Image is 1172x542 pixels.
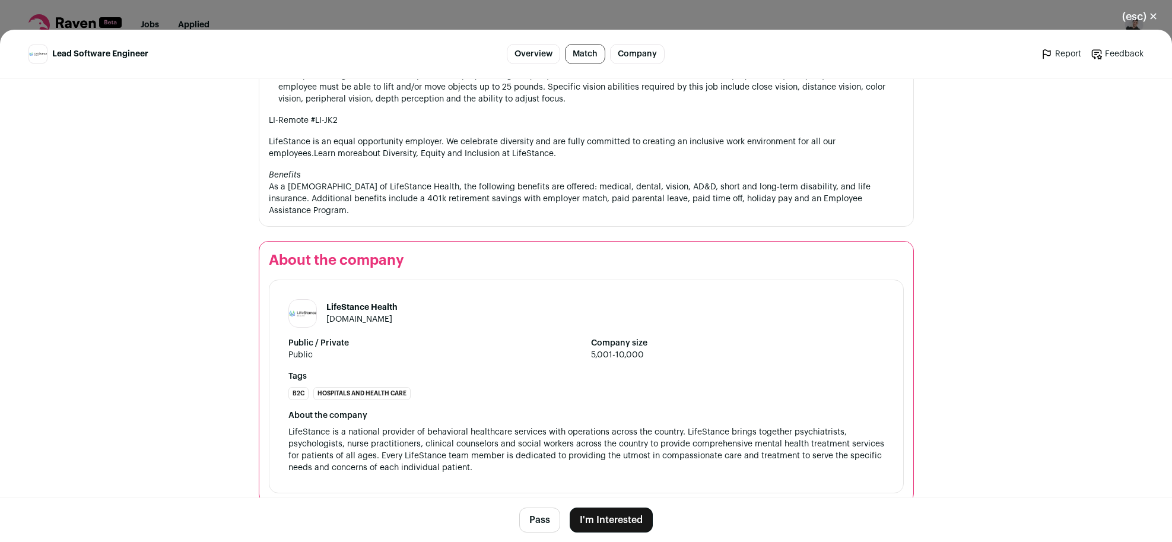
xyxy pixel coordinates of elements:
[1091,48,1144,60] a: Feedback
[288,370,884,382] strong: Tags
[269,136,904,160] p: LifeStance is an equal opportunity employer. We celebrate diversity and are fully committed to cr...
[507,44,560,64] a: Overview
[288,387,309,400] li: B2C
[289,310,316,316] img: f3df38fc9326fb33b81e29eb496cc73d31d7c21dc5d90df7d08392d2c4cadebe
[1108,4,1172,30] button: Close modal
[1041,48,1081,60] a: Report
[288,428,887,472] span: LifeStance is a national provider of behavioral healthcare services with operations across the co...
[278,69,904,105] li: While performing the duties of this job, the employee is regularly required to sit, stand, bend, ...
[570,508,653,533] button: I'm Interested
[288,337,582,349] strong: Public / Private
[326,302,398,313] h1: LifeStance Health
[314,150,358,158] a: Learn more
[269,115,904,126] h1: LI-Remote #LI-JK2
[269,251,904,270] h2: About the company
[313,387,411,400] li: Hospitals and Health Care
[52,48,148,60] span: Lead Software Engineer
[610,44,665,64] a: Company
[565,44,605,64] a: Match
[269,171,301,179] em: Benefits
[591,349,884,361] span: 5,001-10,000
[326,315,392,324] a: [DOMAIN_NAME]
[288,410,884,421] div: About the company
[519,508,560,533] button: Pass
[288,349,582,361] span: Public
[591,337,884,349] strong: Company size
[269,169,904,217] p: As a [DEMOGRAPHIC_DATA] of LifeStance Health, the following benefits are offered: medical, dental...
[29,52,47,56] img: f3df38fc9326fb33b81e29eb496cc73d31d7c21dc5d90df7d08392d2c4cadebe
